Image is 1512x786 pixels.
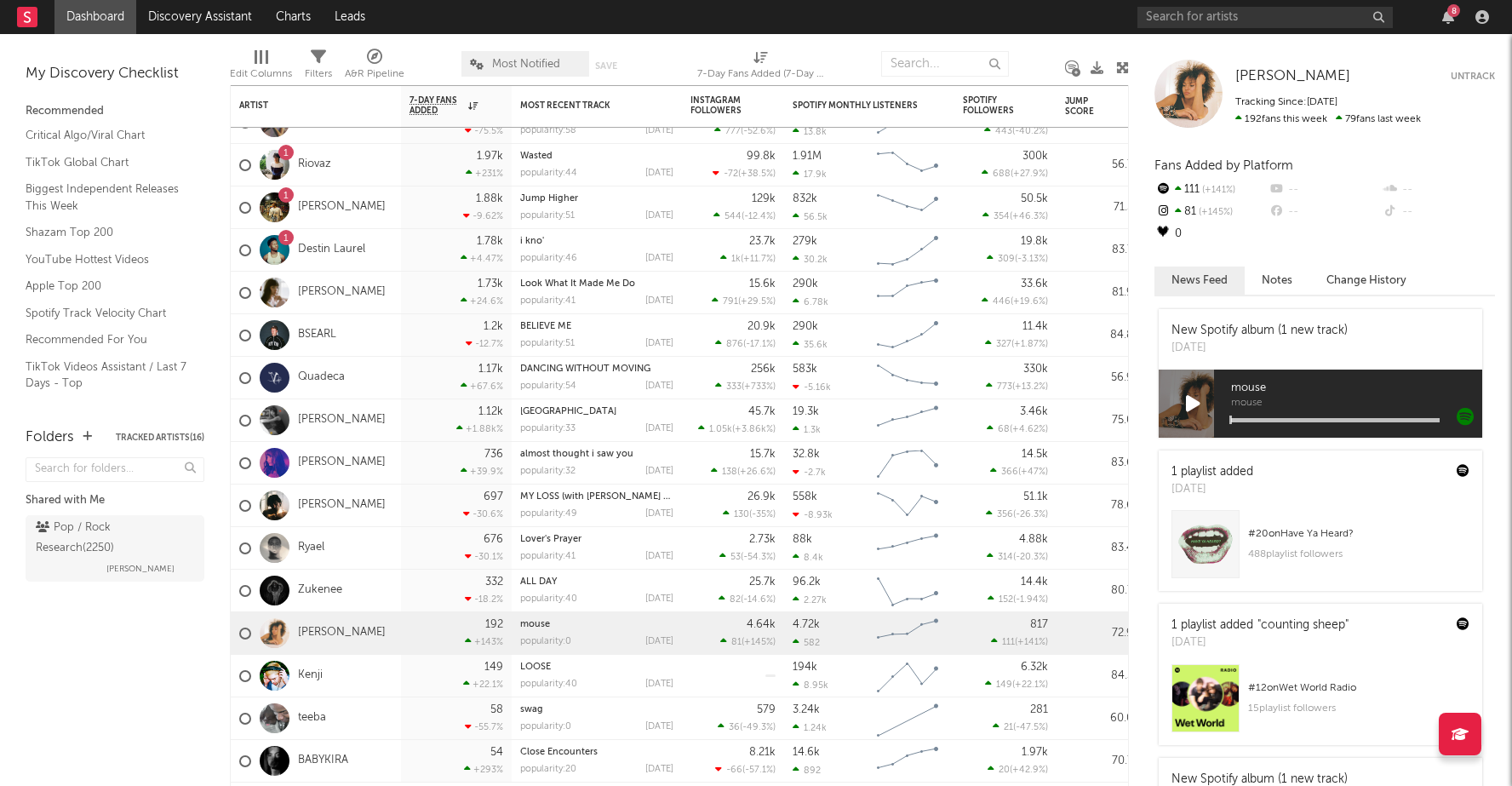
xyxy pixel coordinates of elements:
[793,449,820,460] div: 32.8k
[230,43,292,92] div: Edit Columns
[456,423,503,434] div: +1.88k %
[1154,267,1245,295] button: News Feed
[298,668,323,683] a: Kenji
[1245,267,1309,295] button: Notes
[747,151,776,162] div: 99.8k
[793,467,826,478] div: -2.7k
[298,243,365,257] a: Destin Laurel
[26,330,187,349] a: Recommended For You
[869,399,946,442] svg: Chart title
[986,508,1048,519] div: ( )
[697,43,825,92] div: 7-Day Fans Added (7-Day Fans Added)
[1248,544,1469,565] div: 488 playlist followers
[409,95,464,116] span: 7-Day Fans Added
[724,169,738,179] span: -72
[730,553,741,562] span: 53
[1021,577,1048,588] div: 14.4k
[520,152,673,161] div: Wasted
[1023,364,1048,375] div: 330k
[345,64,404,84] div: A&R Pipeline
[1019,534,1048,545] div: 4.88k
[298,456,386,470] a: [PERSON_NAME]
[986,381,1048,392] div: ( )
[1065,240,1133,261] div: 83.7
[993,297,1011,307] span: 446
[793,491,817,502] div: 558k
[1015,382,1045,392] span: +13.2 %
[998,425,1010,434] span: 68
[298,285,386,300] a: [PERSON_NAME]
[1200,186,1235,195] span: +141 %
[990,466,1048,477] div: ( )
[720,253,776,264] div: ( )
[298,583,342,598] a: Zukenee
[1021,193,1048,204] div: 50.5k
[869,485,946,527] svg: Chart title
[520,663,551,672] a: LOOSE
[26,277,187,295] a: Apple Top 200
[963,95,1022,116] div: Spotify Followers
[749,236,776,247] div: 23.7k
[793,552,823,563] div: 8.4k
[520,194,578,204] a: Jump Higher
[719,551,776,562] div: ( )
[987,423,1048,434] div: ( )
[26,101,204,122] div: Recommended
[712,295,776,307] div: ( )
[520,126,576,135] div: popularity: 58
[520,552,576,561] div: popularity: 41
[996,340,1011,349] span: 327
[520,620,550,629] a: mouse
[116,433,204,442] button: Tracked Artists(16)
[1021,236,1048,247] div: 19.8k
[520,152,553,161] a: Wasted
[520,237,544,246] a: i kno'
[982,210,1048,221] div: ( )
[709,425,732,434] span: 1.05k
[999,595,1013,605] span: 152
[997,510,1013,519] span: 356
[793,534,812,545] div: 88k
[645,211,673,221] div: [DATE]
[298,370,345,385] a: Quadeca
[1171,340,1348,357] div: [DATE]
[484,449,503,460] div: 736
[1016,553,1045,562] span: -20.3 %
[520,407,673,416] div: Carlisle
[744,212,773,221] span: -12.4 %
[793,321,818,332] div: 290k
[747,491,776,502] div: 26.9k
[793,236,817,247] div: 279k
[1065,198,1133,218] div: 71.3
[36,518,190,559] div: Pop / Rock Research ( 2250 )
[724,212,742,221] span: 544
[1065,96,1108,117] div: Jump Score
[1154,179,1268,201] div: 111
[520,322,571,331] a: BELIEVE ME
[645,552,673,561] div: [DATE]
[520,705,543,714] a: swag
[1065,453,1133,473] div: 83.6
[747,321,776,332] div: 20.9k
[26,153,187,172] a: TikTok Global Chart
[298,328,336,342] a: BSEARL
[1137,7,1393,28] input: Search for artists
[1014,340,1045,349] span: +1.87 %
[988,594,1048,605] div: ( )
[520,467,576,476] div: popularity: 32
[751,364,776,375] div: 256k
[305,43,332,92] div: Filters
[1065,496,1133,516] div: 78.6
[743,255,773,264] span: +11.7 %
[793,278,818,290] div: 290k
[298,541,324,555] a: Ryael
[793,169,827,180] div: 17.9k
[793,211,828,222] div: 56.5k
[520,279,635,289] a: Look What It Made Me Do
[711,466,776,477] div: ( )
[987,551,1048,562] div: ( )
[987,253,1048,264] div: ( )
[697,64,825,84] div: 7-Day Fans Added (7-Day Fans Added)
[725,127,741,136] span: 777
[520,169,577,178] div: popularity: 44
